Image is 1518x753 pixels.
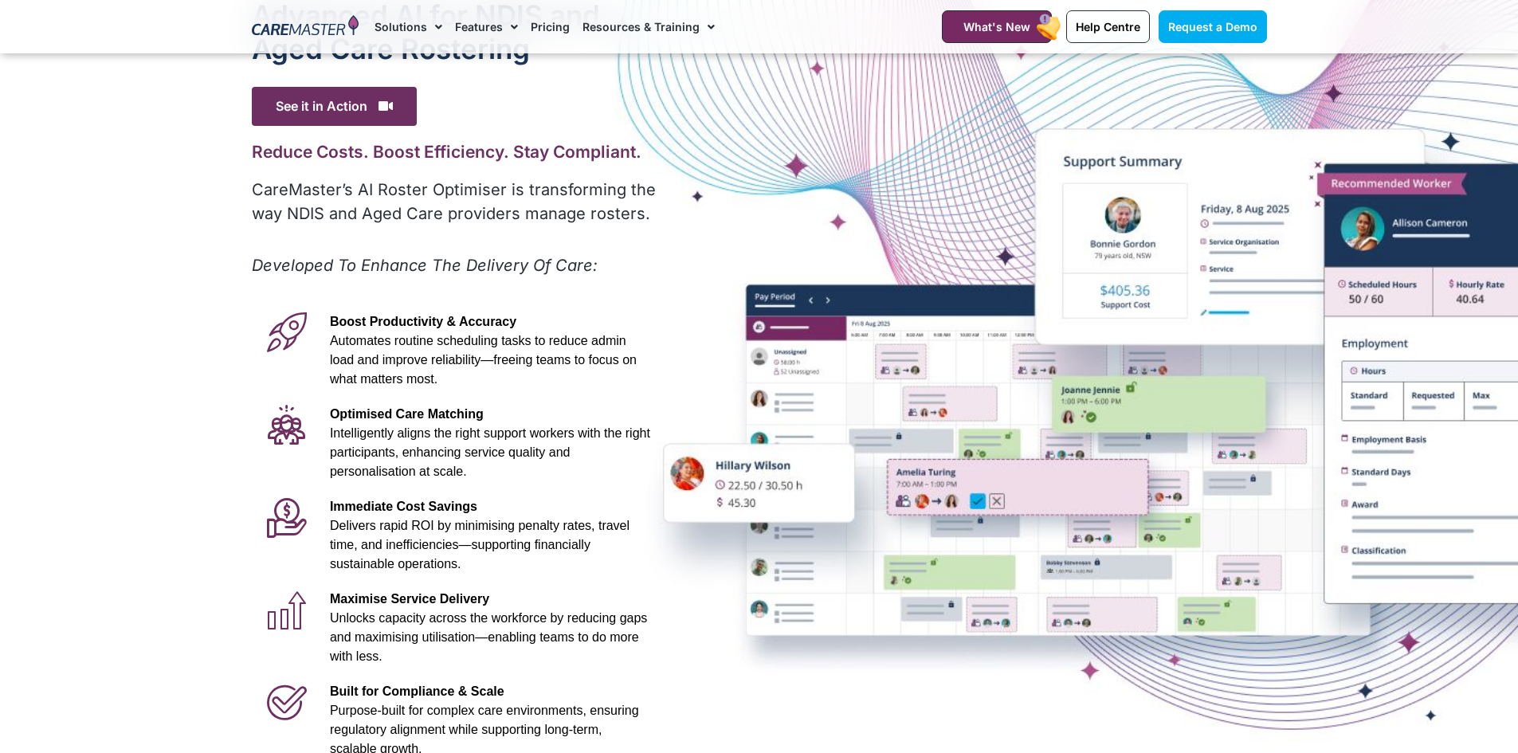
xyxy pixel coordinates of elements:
[963,20,1030,33] span: What's New
[330,592,489,606] span: Maximise Service Delivery
[330,407,484,421] span: Optimised Care Matching
[1066,10,1150,43] a: Help Centre
[252,256,598,275] em: Developed To Enhance The Delivery Of Care:
[330,611,647,663] span: Unlocks capacity across the workforce by reducing gaps and maximising utilisation—enabling teams ...
[1076,20,1140,33] span: Help Centre
[1159,10,1267,43] a: Request a Demo
[330,519,630,571] span: Delivers rapid ROI by minimising penalty rates, travel time, and inefficiencies—supporting financ...
[252,87,417,126] span: See it in Action
[1168,20,1257,33] span: Request a Demo
[942,10,1052,43] a: What's New
[330,684,504,698] span: Built for Compliance & Scale
[330,426,650,478] span: Intelligently aligns the right support workers with the right participants, enhancing service qua...
[252,15,359,39] img: CareMaster Logo
[252,142,659,162] h2: Reduce Costs. Boost Efficiency. Stay Compliant.
[330,500,477,513] span: Immediate Cost Savings
[252,178,659,226] p: CareMaster’s AI Roster Optimiser is transforming the way NDIS and Aged Care providers manage rost...
[330,315,516,328] span: Boost Productivity & Accuracy
[330,334,637,386] span: Automates routine scheduling tasks to reduce admin load and improve reliability—freeing teams to ...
